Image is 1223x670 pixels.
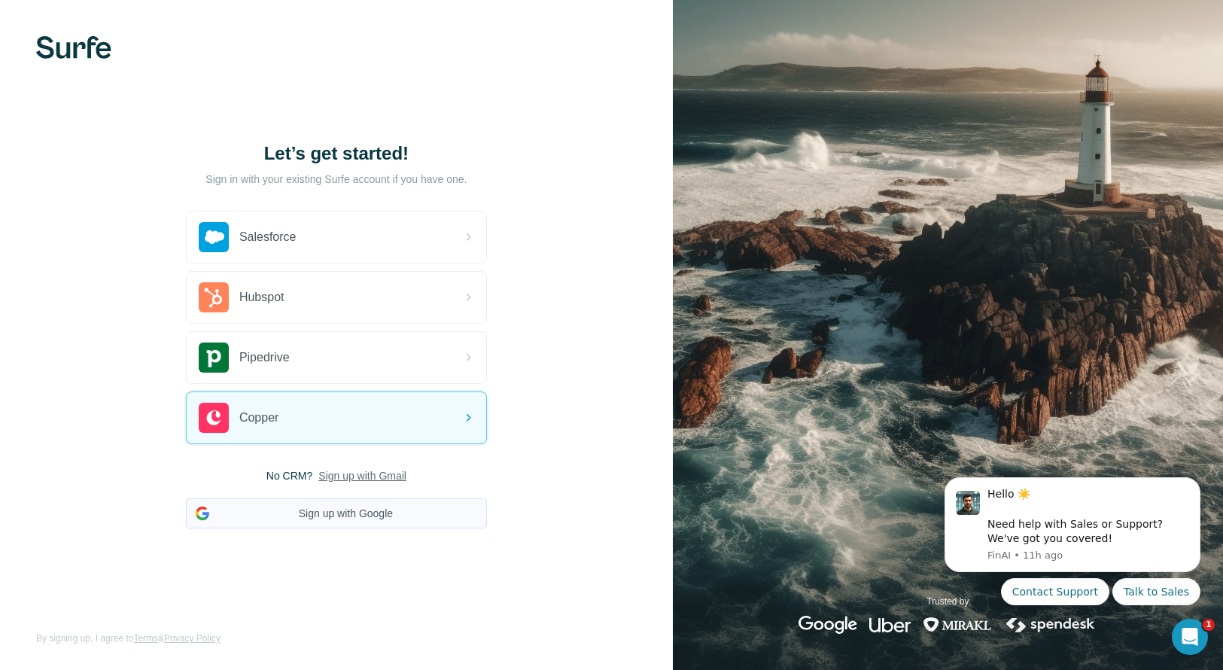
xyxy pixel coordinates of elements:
[239,409,278,427] span: Copper
[186,498,487,528] button: Sign up with Google
[922,458,1223,662] iframe: Intercom notifications message
[318,468,406,483] button: Sign up with Gmail
[869,616,911,634] img: uber's logo
[133,633,158,644] a: Terms
[164,633,221,644] a: Privacy Policy
[1203,619,1215,631] span: 1
[205,172,467,187] p: Sign in with your existing Surfe account if you have one.
[199,282,229,312] img: hubspot's logo
[186,142,487,166] h1: Let’s get started!
[799,616,857,634] img: google's logo
[199,222,229,252] img: salesforce's logo
[239,228,297,246] span: Salesforce
[199,403,229,433] img: copper's logo
[1172,619,1208,655] iframe: Intercom live chat
[199,343,229,373] img: pipedrive's logo
[36,632,221,645] span: By signing up, I agree to &
[239,349,290,367] span: Pipedrive
[36,36,111,59] img: Surfe's logo
[266,468,312,483] span: No CRM?
[239,288,284,306] span: Hubspot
